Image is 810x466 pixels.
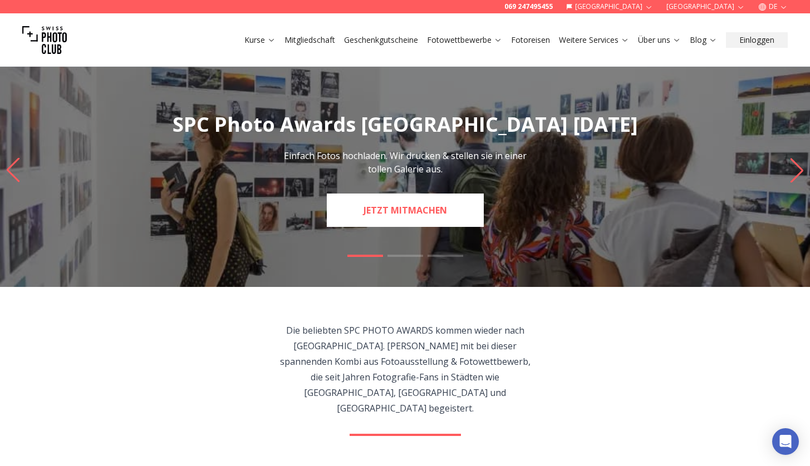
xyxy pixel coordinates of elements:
[507,32,554,48] button: Fotoreisen
[281,149,530,176] p: Einfach Fotos hochladen. Wir drucken & stellen sie in einer tollen Galerie aus.
[344,34,418,46] a: Geschenkgutscheine
[284,34,335,46] a: Mitgliedschaft
[280,32,340,48] button: Mitgliedschaft
[244,34,276,46] a: Kurse
[327,194,484,227] a: JETZT MITMACHEN
[772,428,799,455] div: Open Intercom Messenger
[634,32,685,48] button: Über uns
[427,34,502,46] a: Fotowettbewerbe
[22,18,67,62] img: Swiss photo club
[340,32,423,48] button: Geschenkgutscheine
[726,32,788,48] button: Einloggen
[685,32,721,48] button: Blog
[559,34,629,46] a: Weitere Services
[278,323,532,416] p: Die beliebten SPC PHOTO AWARDS kommen wieder nach [GEOGRAPHIC_DATA]. [PERSON_NAME] mit bei dieser...
[511,34,550,46] a: Fotoreisen
[504,2,553,11] a: 069 247495455
[638,34,681,46] a: Über uns
[423,32,507,48] button: Fotowettbewerbe
[240,32,280,48] button: Kurse
[690,34,717,46] a: Blog
[554,32,634,48] button: Weitere Services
